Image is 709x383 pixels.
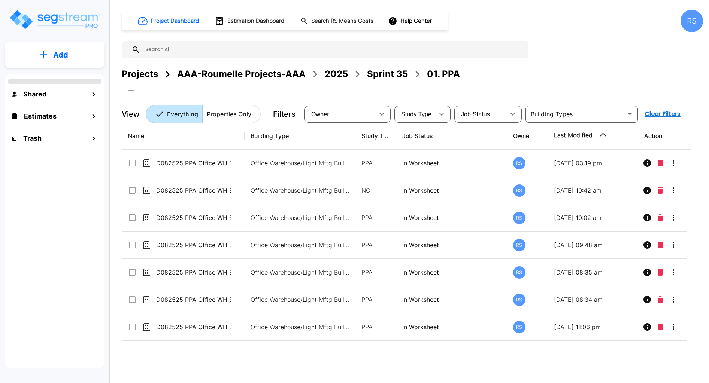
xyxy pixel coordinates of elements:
[642,107,684,122] button: Clear Filters
[361,213,390,222] p: PPA
[666,210,681,225] button: More-Options
[122,67,158,81] div: Projects
[640,319,655,334] button: Info
[640,265,655,280] button: Info
[507,122,548,150] th: Owner
[124,86,139,101] button: SelectAll
[156,186,231,195] p: D082525 PPA Office WH Bldg only_tp ust
[156,268,231,277] p: D082525 PPA Office WH Bldg only_clone udm
[554,322,632,331] p: [DATE] 11:06 pm
[640,238,655,252] button: Info
[24,111,57,121] h1: Estimates
[402,268,501,277] p: In Worksheet
[528,109,623,119] input: Building Types
[273,108,296,120] p: Filters
[311,17,373,25] h1: Search RS Means Costs
[655,238,666,252] button: Delete
[666,319,681,334] button: More-Options
[251,186,352,195] p: Office Warehouse/Light Mftg Building, Commercial Property Site
[513,266,525,279] div: RS
[401,111,431,117] span: Study Type
[666,183,681,198] button: More-Options
[427,67,460,81] div: 01. PPA
[513,157,525,169] div: RS
[135,13,203,29] button: Project Dashboard
[227,17,284,25] h1: Estimation Dashboard
[456,104,505,125] div: Select
[151,17,199,25] h1: Project Dashboard
[361,159,390,168] p: PPA
[554,240,632,249] p: [DATE] 09:48 am
[638,122,691,150] th: Action
[9,9,100,30] img: Logo
[156,240,231,249] p: D082525 PPA Office WH Bldg only_template
[156,159,231,168] p: D082525 PPA Office WH Bldg only_tcp
[251,322,352,331] p: Office Warehouse/Light Mftg Building, Commercial Property Site
[361,295,390,304] p: PPA
[177,67,306,81] div: AAA-Roumelle Projects-AAA
[297,14,378,28] button: Search RS Means Costs
[554,186,632,195] p: [DATE] 10:42 am
[625,109,635,119] button: Open
[666,265,681,280] button: More-Options
[207,110,251,119] p: Properties Only
[513,184,525,197] div: RS
[361,268,390,277] p: PPA
[23,89,46,99] h1: Shared
[402,159,501,168] p: In Worksheet
[655,183,666,198] button: Delete
[396,104,434,125] div: Select
[396,122,507,150] th: Job Status
[361,186,390,195] p: NC
[367,67,408,81] div: Sprint 35
[640,183,655,198] button: Info
[640,210,655,225] button: Info
[640,156,655,171] button: Info
[548,122,638,150] th: Last Modified
[140,41,525,58] input: Search All
[554,159,632,168] p: [DATE] 03:19 pm
[513,212,525,224] div: RS
[554,213,632,222] p: [DATE] 10:02 am
[122,108,140,120] p: View
[212,13,288,29] button: Estimation Dashboard
[167,110,198,119] p: Everything
[513,294,525,306] div: RS
[23,133,42,143] h1: Trash
[202,105,261,123] button: Properties Only
[122,122,245,150] th: Name
[655,319,666,334] button: Delete
[681,10,703,32] div: RS
[655,292,666,307] button: Delete
[355,122,396,150] th: Study Type
[53,49,68,61] p: Add
[156,213,231,222] p: D082525 PPA Office WH Bldg only_tp udm
[251,295,352,304] p: Office Warehouse/Light Mftg Building, Commercial Property Site
[156,295,231,304] p: D082525 PPA Office WH Bldg only_clone
[325,67,348,81] div: 2025
[306,104,374,125] div: Select
[361,322,390,331] p: PPA
[146,105,203,123] button: Everything
[156,322,231,331] p: D082525 PPA Office WH Bldg only
[402,213,501,222] p: In Worksheet
[402,186,501,195] p: In Worksheet
[251,240,352,249] p: Office Warehouse/Light Mftg Building, Commercial Property Site
[513,239,525,251] div: RS
[402,240,501,249] p: In Worksheet
[655,265,666,280] button: Delete
[554,268,632,277] p: [DATE] 08:35 am
[251,213,352,222] p: Office Warehouse/Light Mftg Building, Commercial Property Site
[402,322,501,331] p: In Worksheet
[361,240,390,249] p: PPA
[461,111,490,117] span: Job Status
[655,156,666,171] button: Delete
[311,111,329,117] span: Owner
[146,105,261,123] div: Platform
[666,238,681,252] button: More-Options
[402,295,501,304] p: In Worksheet
[666,292,681,307] button: More-Options
[387,14,435,28] button: Help Center
[513,321,525,333] div: RS
[655,210,666,225] button: Delete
